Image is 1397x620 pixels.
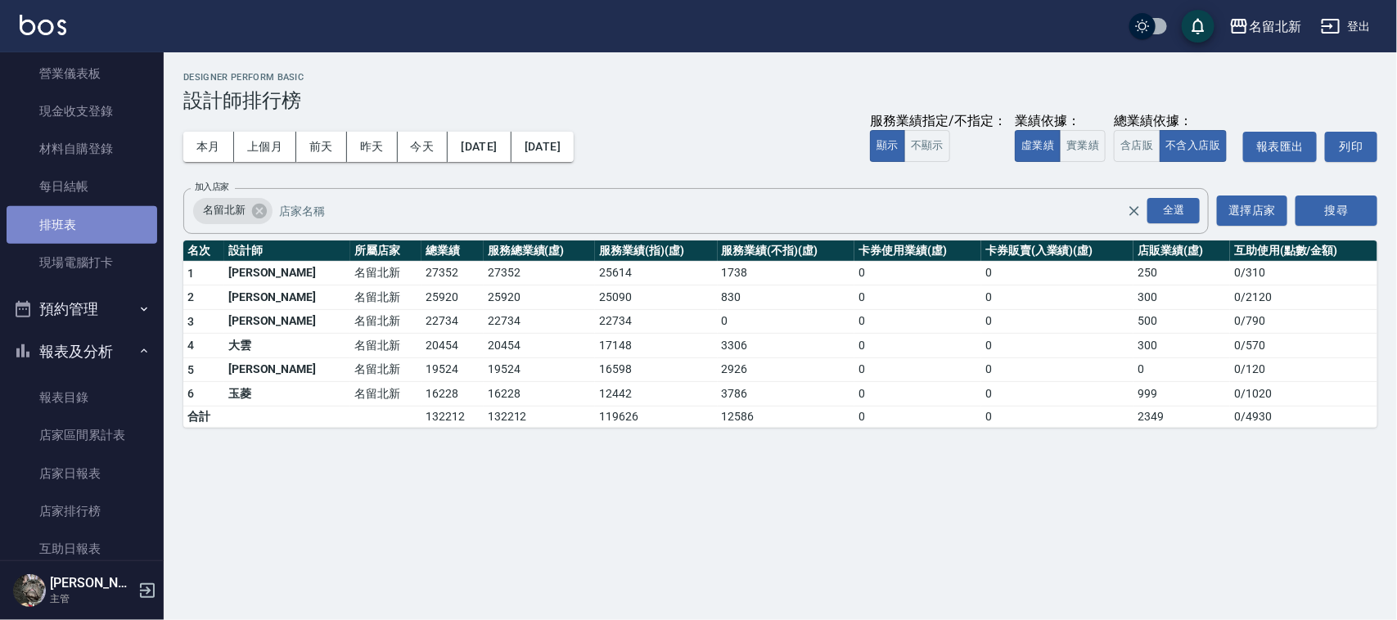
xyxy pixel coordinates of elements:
th: 名次 [183,240,224,262]
th: 卡券販賣(入業績)(虛) [981,240,1133,262]
td: 0 / 120 [1230,357,1377,382]
th: 服務總業績(虛) [484,240,595,262]
td: 3786 [718,382,855,407]
td: 0 [981,261,1133,285]
a: 店家日報表 [7,455,157,492]
td: 0 [718,309,855,334]
button: 虛業績 [1015,130,1061,162]
button: 上個月 [234,132,296,162]
td: 22734 [595,309,717,334]
td: 22734 [484,309,595,334]
button: Clear [1123,200,1146,222]
a: 每日結帳 [7,168,157,205]
td: 大雲 [224,334,350,358]
td: 300 [1133,334,1230,358]
td: 0 [1133,357,1230,382]
td: 19524 [484,357,595,382]
h3: 設計師排行榜 [183,89,1377,112]
button: 名留北新 [1223,10,1308,43]
td: 12586 [718,406,855,427]
td: 0 [981,334,1133,358]
td: 名留北新 [350,285,421,310]
img: Person [13,574,46,607]
td: 0 / 2120 [1230,285,1377,310]
div: 名留北新 [1249,16,1301,37]
td: 500 [1133,309,1230,334]
td: 0 [981,382,1133,407]
td: 3306 [718,334,855,358]
td: 132212 [421,406,484,427]
button: 不顯示 [904,130,950,162]
button: 選擇店家 [1217,195,1287,226]
div: 名留北新 [193,198,273,224]
td: 27352 [421,261,484,285]
td: 合計 [183,406,224,427]
td: 0 [981,406,1133,427]
div: 服務業績指定/不指定： [870,113,1007,130]
td: [PERSON_NAME] [224,357,350,382]
button: 昨天 [347,132,398,162]
td: 17148 [595,334,717,358]
button: [DATE] [511,132,574,162]
button: 搜尋 [1296,195,1377,226]
td: 名留北新 [350,382,421,407]
a: 店家區間累計表 [7,416,157,454]
td: 名留北新 [350,334,421,358]
span: 3 [187,315,194,328]
td: 0 [854,357,981,382]
img: Logo [20,15,66,35]
td: 830 [718,285,855,310]
td: 名留北新 [350,261,421,285]
td: 0 / 1020 [1230,382,1377,407]
button: 前天 [296,132,347,162]
div: 總業績依據： [1114,113,1235,130]
button: 報表及分析 [7,330,157,373]
td: 12442 [595,382,717,407]
span: 4 [187,339,194,352]
input: 店家名稱 [275,196,1156,225]
th: 所屬店家 [350,240,421,262]
td: 0 / 310 [1230,261,1377,285]
td: 25920 [484,285,595,310]
button: 本月 [183,132,234,162]
td: 22734 [421,309,484,334]
button: save [1182,10,1214,43]
span: 6 [187,387,194,400]
a: 報表匯出 [1243,132,1317,162]
div: 業績依據： [1015,113,1106,130]
div: 全選 [1147,198,1200,223]
td: 0 / 570 [1230,334,1377,358]
button: 顯示 [870,130,905,162]
h5: [PERSON_NAME] [50,575,133,591]
a: 店家排行榜 [7,492,157,530]
td: 300 [1133,285,1230,310]
th: 店販業績(虛) [1133,240,1230,262]
td: 0 [854,285,981,310]
span: 2 [187,290,194,303]
td: 250 [1133,261,1230,285]
a: 排班表 [7,206,157,244]
td: 0 [854,406,981,427]
button: 今天 [398,132,448,162]
th: 服務業績(不指)(虛) [718,240,855,262]
td: [PERSON_NAME] [224,285,350,310]
th: 卡券使用業績(虛) [854,240,981,262]
td: 19524 [421,357,484,382]
td: 0 [981,357,1133,382]
td: 20454 [484,334,595,358]
a: 材料自購登錄 [7,130,157,168]
th: 設計師 [224,240,350,262]
td: 0 [854,309,981,334]
a: 報表目錄 [7,379,157,416]
p: 主管 [50,591,133,606]
a: 現金收支登錄 [7,92,157,130]
th: 互助使用(點數/金額) [1230,240,1377,262]
button: 登出 [1314,11,1377,42]
td: 0 / 4930 [1230,406,1377,427]
a: 營業儀表板 [7,55,157,92]
td: 16598 [595,357,717,382]
label: 加入店家 [195,181,229,193]
td: 25090 [595,285,717,310]
td: 16228 [421,382,484,407]
td: 1738 [718,261,855,285]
